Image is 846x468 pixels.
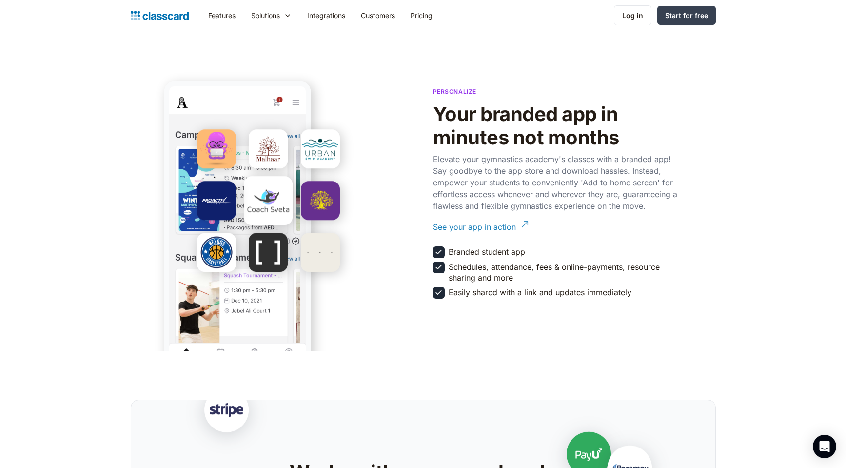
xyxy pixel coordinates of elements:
[353,4,403,26] a: Customers
[665,10,708,20] div: Start for free
[131,9,189,22] a: Logo
[243,4,299,26] div: Solutions
[449,246,525,257] div: Branded student app
[813,435,836,458] div: Open Intercom Messenger
[449,262,685,284] div: Schedules, attendance, fees & online-payments, resource sharing and more
[177,364,275,462] img: Stripe Logo
[433,87,477,96] p: Personalize
[657,6,716,25] a: Start for free
[200,4,243,26] a: Features
[449,287,631,298] div: Easily shared with a link and updates immediately
[251,10,280,20] div: Solutions
[433,153,687,212] p: Elevate your gymnastics academy's classes with a branded app! Say goodbye to the app store and do...
[433,214,516,233] div: See your app in action
[164,81,311,376] img: Student App Mock
[433,102,687,149] h2: Your branded app in minutes not months
[433,214,687,241] a: See your app in action
[403,4,440,26] a: Pricing
[299,4,353,26] a: Integrations
[614,5,651,25] a: Log in
[622,10,643,20] div: Log in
